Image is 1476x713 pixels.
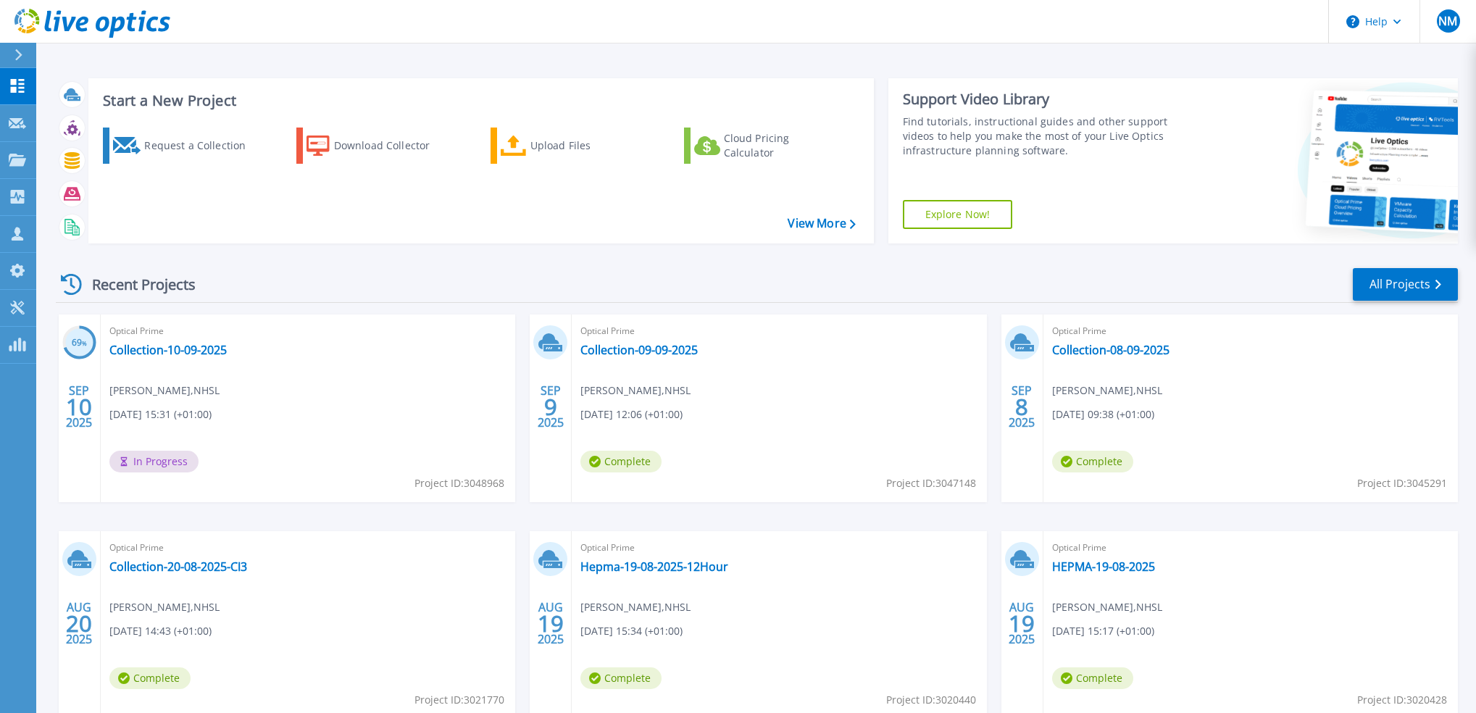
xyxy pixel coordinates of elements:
a: Collection-10-09-2025 [109,343,227,357]
span: Project ID: 3020440 [886,692,976,708]
a: Collection-08-09-2025 [1052,343,1169,357]
a: Collection-09-09-2025 [580,343,698,357]
span: 8 [1015,401,1028,413]
span: Complete [580,667,662,689]
span: Project ID: 3045291 [1357,475,1447,491]
span: [DATE] 09:38 (+01:00) [1052,406,1154,422]
span: Optical Prime [109,540,506,556]
span: [DATE] 15:31 (+01:00) [109,406,212,422]
a: All Projects [1353,268,1458,301]
span: % [82,339,87,347]
span: [DATE] 12:06 (+01:00) [580,406,683,422]
span: In Progress [109,451,199,472]
div: SEP 2025 [65,380,93,433]
span: Optical Prime [580,323,977,339]
span: Optical Prime [1052,323,1449,339]
a: Cloud Pricing Calculator [684,128,846,164]
a: HEPMA-19-08-2025 [1052,559,1155,574]
a: Upload Files [491,128,652,164]
span: Complete [109,667,191,689]
a: Collection-20-08-2025-CI3 [109,559,247,574]
span: 10 [66,401,92,413]
a: Request a Collection [103,128,264,164]
span: [PERSON_NAME] , NHSL [109,599,220,615]
span: Optical Prime [109,323,506,339]
span: Optical Prime [580,540,977,556]
a: Hepma-19-08-2025-12Hour [580,559,728,574]
a: View More [788,217,855,230]
span: [PERSON_NAME] , NHSL [109,383,220,399]
div: Request a Collection [144,131,260,160]
span: 9 [544,401,557,413]
div: AUG 2025 [537,597,564,650]
a: Explore Now! [903,200,1013,229]
div: Support Video Library [903,90,1194,109]
div: SEP 2025 [1008,380,1035,433]
div: Find tutorials, instructional guides and other support videos to help you make the most of your L... [903,114,1194,158]
span: [PERSON_NAME] , NHSL [580,599,691,615]
h3: Start a New Project [103,93,855,109]
a: Download Collector [296,128,458,164]
div: AUG 2025 [1008,597,1035,650]
span: [PERSON_NAME] , NHSL [580,383,691,399]
span: [DATE] 14:43 (+01:00) [109,623,212,639]
span: [DATE] 15:34 (+01:00) [580,623,683,639]
span: Project ID: 3047148 [886,475,976,491]
span: 19 [1009,617,1035,630]
h3: 69 [62,335,96,351]
div: SEP 2025 [537,380,564,433]
div: Recent Projects [56,267,215,302]
span: [PERSON_NAME] , NHSL [1052,599,1162,615]
span: NM [1438,15,1457,27]
span: 19 [538,617,564,630]
span: Project ID: 3020428 [1357,692,1447,708]
span: Optical Prime [1052,540,1449,556]
div: AUG 2025 [65,597,93,650]
span: Complete [580,451,662,472]
span: 20 [66,617,92,630]
span: Complete [1052,451,1133,472]
span: Complete [1052,667,1133,689]
span: [DATE] 15:17 (+01:00) [1052,623,1154,639]
span: [PERSON_NAME] , NHSL [1052,383,1162,399]
div: Download Collector [334,131,450,160]
div: Cloud Pricing Calculator [724,131,840,160]
span: Project ID: 3021770 [414,692,504,708]
span: Project ID: 3048968 [414,475,504,491]
div: Upload Files [530,131,646,160]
